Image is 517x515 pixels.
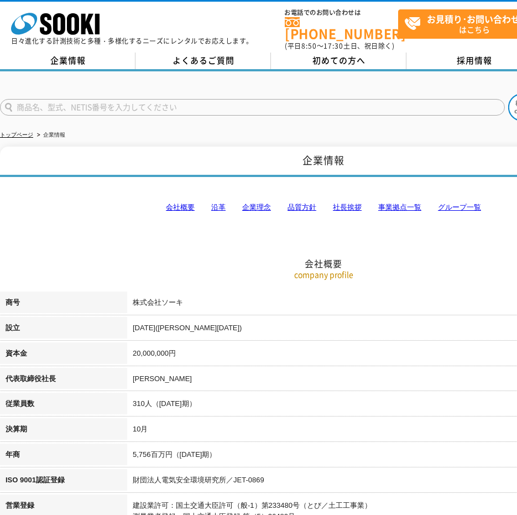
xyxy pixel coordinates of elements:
[211,203,226,211] a: 沿革
[35,129,65,141] li: 企業情報
[285,41,394,51] span: (平日 ～ 土日、祝日除く)
[242,203,271,211] a: 企業理念
[11,38,253,44] p: 日々進化する計測技術と多種・多様化するニーズにレンタルでお応えします。
[323,41,343,51] span: 17:30
[288,203,316,211] a: 品質方針
[285,9,398,16] span: お電話でのお問い合わせは
[285,17,398,40] a: [PHONE_NUMBER]
[166,203,195,211] a: 会社概要
[301,41,317,51] span: 8:50
[438,203,481,211] a: グループ一覧
[378,203,421,211] a: 事業拠点一覧
[312,54,365,66] span: 初めての方へ
[271,53,406,69] a: 初めての方へ
[135,53,271,69] a: よくあるご質問
[333,203,362,211] a: 社長挨拶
